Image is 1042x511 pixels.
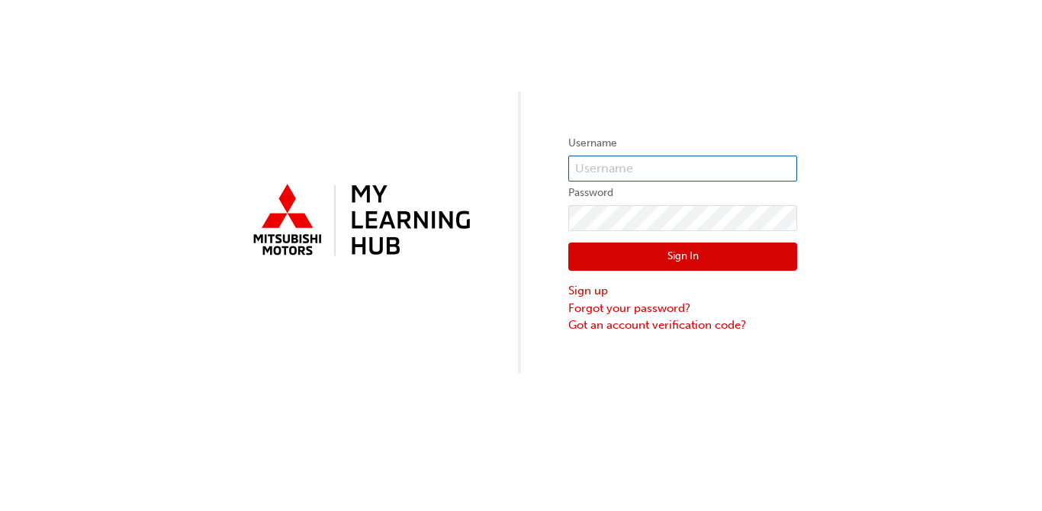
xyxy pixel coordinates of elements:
a: Sign up [568,282,797,300]
a: Forgot your password? [568,300,797,317]
img: mmal [245,178,474,265]
a: Got an account verification code? [568,317,797,334]
label: Password [568,184,797,202]
button: Sign In [568,243,797,272]
input: Username [568,156,797,182]
label: Username [568,134,797,153]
